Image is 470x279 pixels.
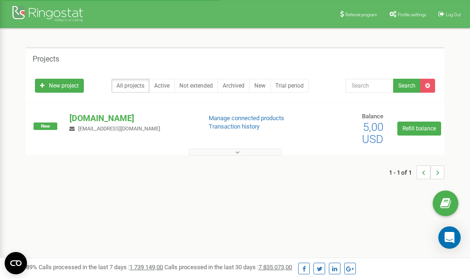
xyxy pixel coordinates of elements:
[389,156,444,189] nav: ...
[34,122,57,130] span: New
[362,121,383,146] span: 5,00 USD
[362,113,383,120] span: Balance
[78,126,160,132] span: [EMAIL_ADDRESS][DOMAIN_NAME]
[149,79,175,93] a: Active
[259,264,292,271] u: 7 835 073,00
[446,12,461,17] span: Log Out
[209,123,259,130] a: Transaction history
[346,79,394,93] input: Search
[39,264,163,271] span: Calls processed in the last 7 days :
[218,79,250,93] a: Archived
[345,12,377,17] span: Referral program
[129,264,163,271] u: 1 739 149,00
[111,79,150,93] a: All projects
[164,264,292,271] span: Calls processed in the last 30 days :
[397,122,441,136] a: Refill balance
[35,79,84,93] a: New project
[393,79,421,93] button: Search
[438,226,461,249] div: Open Intercom Messenger
[69,112,193,124] p: [DOMAIN_NAME]
[249,79,271,93] a: New
[174,79,218,93] a: Not extended
[389,165,416,179] span: 1 - 1 of 1
[270,79,309,93] a: Trial period
[5,252,27,274] button: Open CMP widget
[398,12,426,17] span: Profile settings
[33,55,59,63] h5: Projects
[209,115,284,122] a: Manage connected products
